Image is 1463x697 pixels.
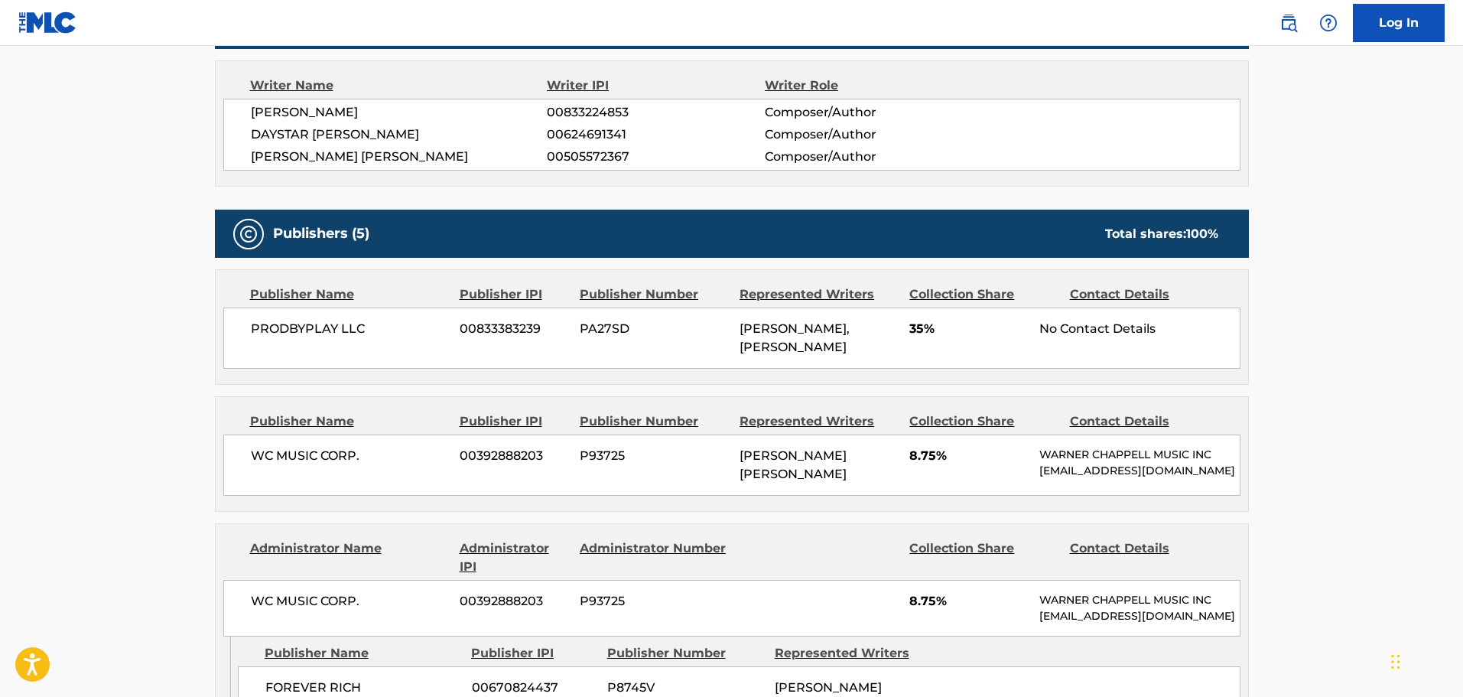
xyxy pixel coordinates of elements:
[251,592,449,611] span: WC MUSIC CORP.
[909,539,1058,576] div: Collection Share
[740,412,898,431] div: Represented Writers
[1039,592,1239,608] p: WARNER CHAPPELL MUSIC INC
[273,225,369,243] h5: Publishers (5)
[1319,14,1338,32] img: help
[740,448,847,481] span: [PERSON_NAME] [PERSON_NAME]
[1070,539,1218,576] div: Contact Details
[547,125,764,144] span: 00624691341
[1105,225,1218,243] div: Total shares:
[740,321,850,354] span: [PERSON_NAME], [PERSON_NAME]
[1070,285,1218,304] div: Contact Details
[472,679,596,697] span: 00670824437
[250,285,448,304] div: Publisher Name
[1313,8,1344,38] div: Help
[580,320,728,338] span: PA27SD
[460,412,568,431] div: Publisher IPI
[765,125,963,144] span: Composer/Author
[765,103,963,122] span: Composer/Author
[460,285,568,304] div: Publisher IPI
[580,412,728,431] div: Publisher Number
[1039,463,1239,479] p: [EMAIL_ADDRESS][DOMAIN_NAME]
[1273,8,1304,38] a: Public Search
[460,592,568,611] span: 00392888203
[775,644,931,663] div: Represented Writers
[740,285,898,304] div: Represented Writers
[1039,320,1239,338] div: No Contact Details
[251,447,449,465] span: WC MUSIC CORP.
[239,225,258,243] img: Publishers
[909,285,1058,304] div: Collection Share
[18,11,77,34] img: MLC Logo
[765,77,963,95] div: Writer Role
[265,644,460,663] div: Publisher Name
[909,447,1028,465] span: 8.75%
[1279,14,1298,32] img: search
[250,539,448,576] div: Administrator Name
[607,679,763,697] span: P8745V
[251,320,449,338] span: PRODBYPLAY LLC
[580,447,728,465] span: P93725
[251,125,548,144] span: DAYSTAR [PERSON_NAME]
[250,412,448,431] div: Publisher Name
[1353,4,1445,42] a: Log In
[471,644,596,663] div: Publisher IPI
[580,285,728,304] div: Publisher Number
[1039,447,1239,463] p: WARNER CHAPPELL MUSIC INC
[547,148,764,166] span: 00505572367
[251,103,548,122] span: [PERSON_NAME]
[265,679,460,697] span: FOREVER RICH
[1391,639,1400,685] div: Drag
[460,447,568,465] span: 00392888203
[547,103,764,122] span: 00833224853
[909,320,1028,338] span: 35%
[547,77,765,95] div: Writer IPI
[1387,624,1463,697] iframe: Chat Widget
[765,148,963,166] span: Composer/Author
[909,412,1058,431] div: Collection Share
[250,77,548,95] div: Writer Name
[1070,412,1218,431] div: Contact Details
[1186,226,1218,241] span: 100 %
[580,539,728,576] div: Administrator Number
[580,592,728,611] span: P93725
[460,539,568,576] div: Administrator IPI
[607,644,763,663] div: Publisher Number
[1039,608,1239,624] p: [EMAIL_ADDRESS][DOMAIN_NAME]
[460,320,568,338] span: 00833383239
[909,592,1028,611] span: 8.75%
[251,148,548,166] span: [PERSON_NAME] [PERSON_NAME]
